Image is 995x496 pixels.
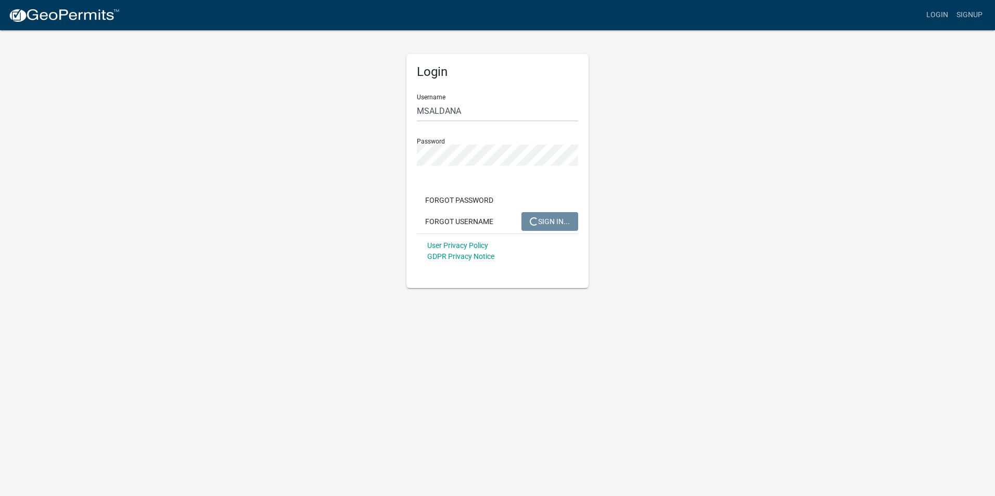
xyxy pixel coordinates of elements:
[417,64,578,80] h5: Login
[952,5,987,25] a: Signup
[427,241,488,250] a: User Privacy Policy
[521,212,578,231] button: SIGN IN...
[417,212,502,231] button: Forgot Username
[922,5,952,25] a: Login
[530,217,570,225] span: SIGN IN...
[417,191,502,210] button: Forgot Password
[427,252,494,260] a: GDPR Privacy Notice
